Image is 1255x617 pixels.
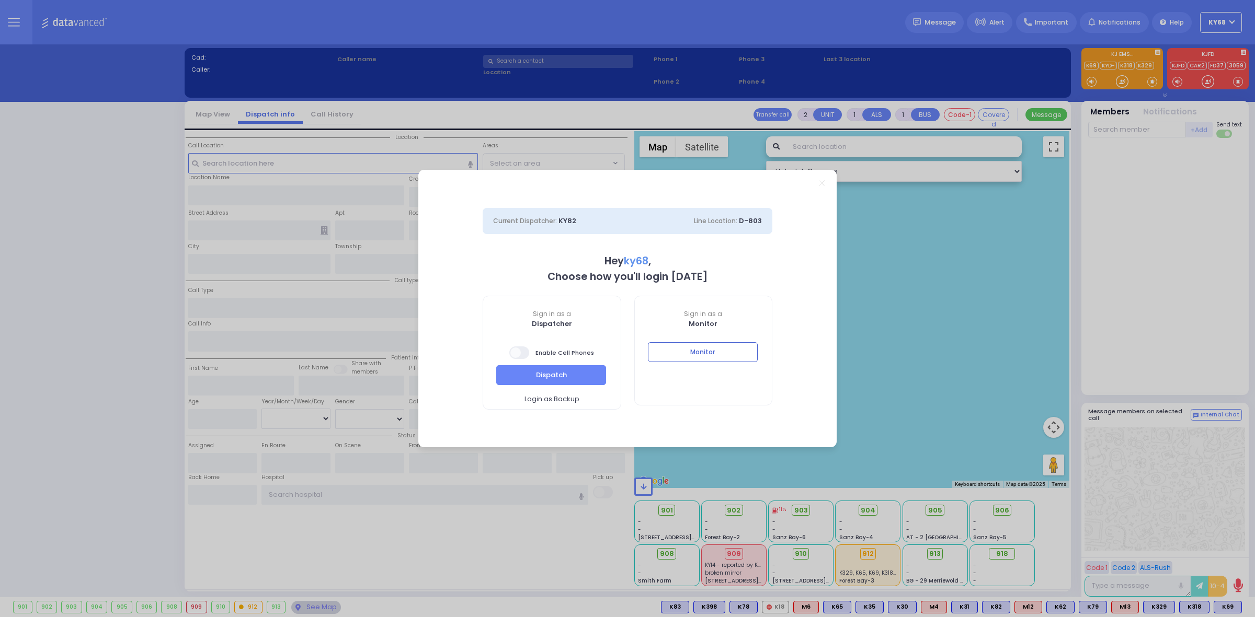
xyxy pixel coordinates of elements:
b: Dispatcher [532,319,572,329]
b: Hey , [604,254,651,268]
span: Line Location: [694,216,737,225]
span: KY82 [558,216,576,226]
span: ky68 [624,254,648,268]
button: Monitor [648,342,758,362]
span: D-803 [739,216,762,226]
button: Dispatch [496,365,606,385]
a: Close [819,180,825,186]
span: Login as Backup [524,394,579,404]
span: Sign in as a [483,309,621,319]
span: Enable Cell Phones [509,345,594,360]
span: Current Dispatcher: [493,216,557,225]
b: Choose how you'll login [DATE] [547,270,708,284]
b: Monitor [689,319,717,329]
span: Sign in as a [635,309,772,319]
